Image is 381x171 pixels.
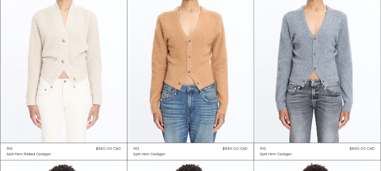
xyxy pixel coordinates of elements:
[350,146,375,152] div: $890.00 CAD
[96,146,121,152] div: $960.00 CAD
[133,146,165,152] a: R13
[260,152,292,157] a: Split Hem Cardigan
[133,152,165,157] a: Split Hem Cardigan
[7,152,51,157] a: Split Hem Ribbed Cardigan
[133,146,139,152] div: R13
[260,146,266,152] div: R13
[260,146,292,152] a: R13
[7,146,51,152] a: R13
[7,146,12,152] div: R13
[223,146,248,152] div: $890.00 CAD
